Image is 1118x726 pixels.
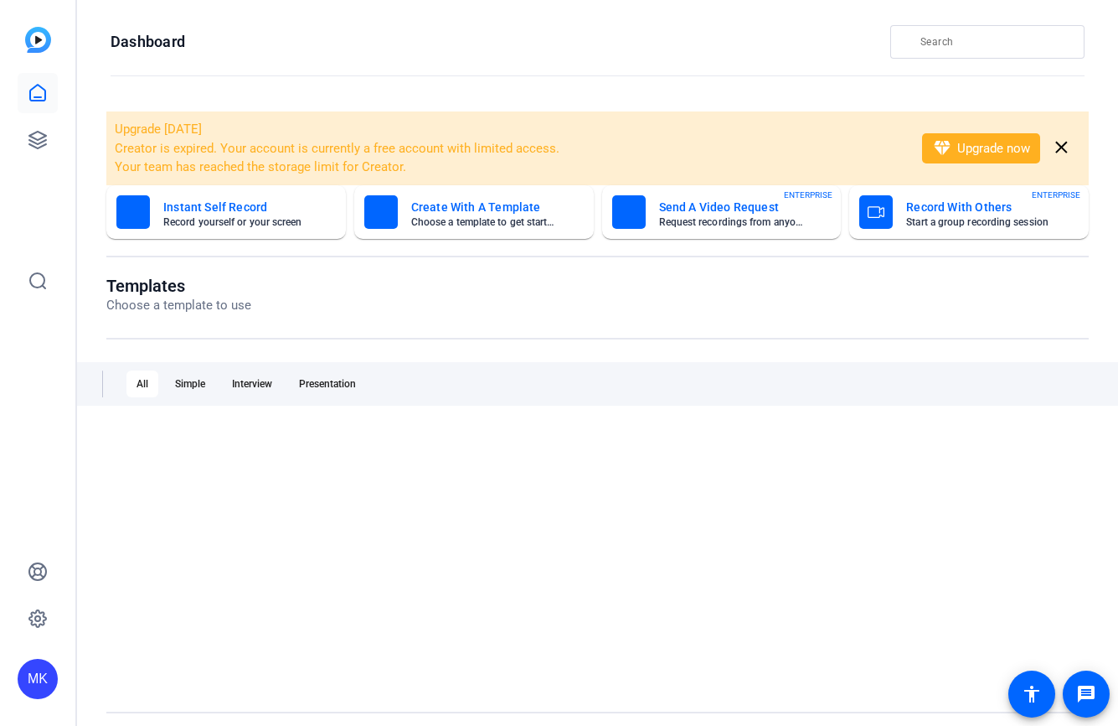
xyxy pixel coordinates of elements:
[659,197,805,217] mat-card-title: Send A Video Request
[354,185,594,239] button: Create With A TemplateChoose a template to get started
[18,659,58,699] div: MK
[784,189,832,201] span: ENTERPRISE
[920,32,1071,52] input: Search
[1022,684,1042,704] mat-icon: accessibility
[106,185,346,239] button: Instant Self RecordRecord yourself or your screen
[1051,137,1072,158] mat-icon: close
[1032,189,1080,201] span: ENTERPRISE
[126,371,158,397] div: All
[222,371,282,397] div: Interview
[659,217,805,227] mat-card-subtitle: Request recordings from anyone, anywhere
[849,185,1089,239] button: Record With OthersStart a group recording sessionENTERPRISE
[106,276,251,296] h1: Templates
[289,371,366,397] div: Presentation
[411,197,557,217] mat-card-title: Create With A Template
[906,197,1052,217] mat-card-title: Record With Others
[115,158,900,177] li: Your team has reached the storage limit for Creator.
[602,185,842,239] button: Send A Video RequestRequest recordings from anyone, anywhereENTERPRISE
[25,27,51,53] img: blue-gradient.svg
[163,197,309,217] mat-card-title: Instant Self Record
[106,296,251,315] p: Choose a template to use
[1076,684,1096,704] mat-icon: message
[411,217,557,227] mat-card-subtitle: Choose a template to get started
[115,139,900,158] li: Creator is expired. Your account is currently a free account with limited access.
[932,138,952,158] mat-icon: diamond
[163,217,309,227] mat-card-subtitle: Record yourself or your screen
[115,122,202,137] span: Upgrade [DATE]
[906,217,1052,227] mat-card-subtitle: Start a group recording session
[922,133,1040,163] button: Upgrade now
[165,371,215,397] div: Simple
[111,32,185,52] h1: Dashboard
